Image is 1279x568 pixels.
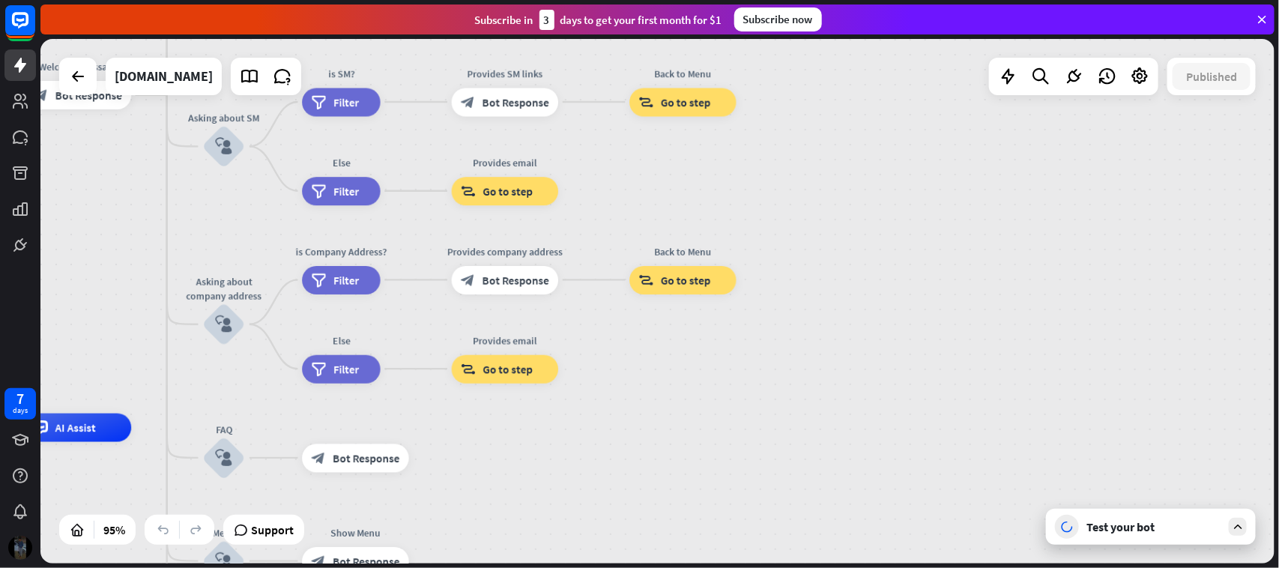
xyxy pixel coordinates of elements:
[181,111,267,125] div: Asking about SM
[461,362,476,376] i: block_goto
[312,184,327,198] i: filter
[312,273,327,287] i: filter
[639,95,654,109] i: block_goto
[55,420,96,435] span: AI Assist
[734,7,822,31] div: Subscribe now
[333,362,359,376] span: Filter
[1173,63,1251,90] button: Published
[441,333,569,348] div: Provides email
[461,273,475,287] i: block_bot_response
[291,333,391,348] div: Else
[483,362,533,376] span: Go to step
[333,451,399,465] span: Bot Response
[661,95,711,109] span: Go to step
[1086,519,1221,534] div: Test your bot
[4,388,36,420] a: 7 days
[16,392,24,405] div: 7
[291,525,420,540] div: Show Menu
[115,58,213,95] div: ekal.org
[441,67,569,81] div: Provides SM links
[55,88,122,102] span: Bot Response
[312,95,327,109] i: filter
[215,450,232,467] i: block_user_input
[291,67,391,81] div: is SM?
[291,244,391,259] div: is Company Address?
[461,95,475,109] i: block_bot_response
[312,554,326,568] i: block_bot_response
[215,138,232,155] i: block_user_input
[291,155,391,169] div: Else
[181,423,267,437] div: FAQ
[661,273,711,287] span: Go to step
[639,273,654,287] i: block_goto
[251,518,294,542] span: Support
[12,6,57,51] button: Open LiveChat chat widget
[312,451,326,465] i: block_bot_response
[441,155,569,169] div: Provides email
[215,316,232,333] i: block_user_input
[483,95,549,109] span: Bot Response
[441,244,569,259] div: Provides company address
[539,10,554,30] div: 3
[333,554,399,568] span: Bot Response
[34,88,48,102] i: block_bot_response
[99,518,130,542] div: 95%
[619,67,747,81] div: Back to Menu
[13,405,28,416] div: days
[181,274,267,303] div: Asking about company address
[333,184,359,198] span: Filter
[461,184,476,198] i: block_goto
[333,95,359,109] span: Filter
[333,273,359,287] span: Filter
[619,244,747,259] div: Back to Menu
[475,10,722,30] div: Subscribe in days to get your first month for $1
[483,273,549,287] span: Bot Response
[483,184,533,198] span: Go to step
[312,362,327,376] i: filter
